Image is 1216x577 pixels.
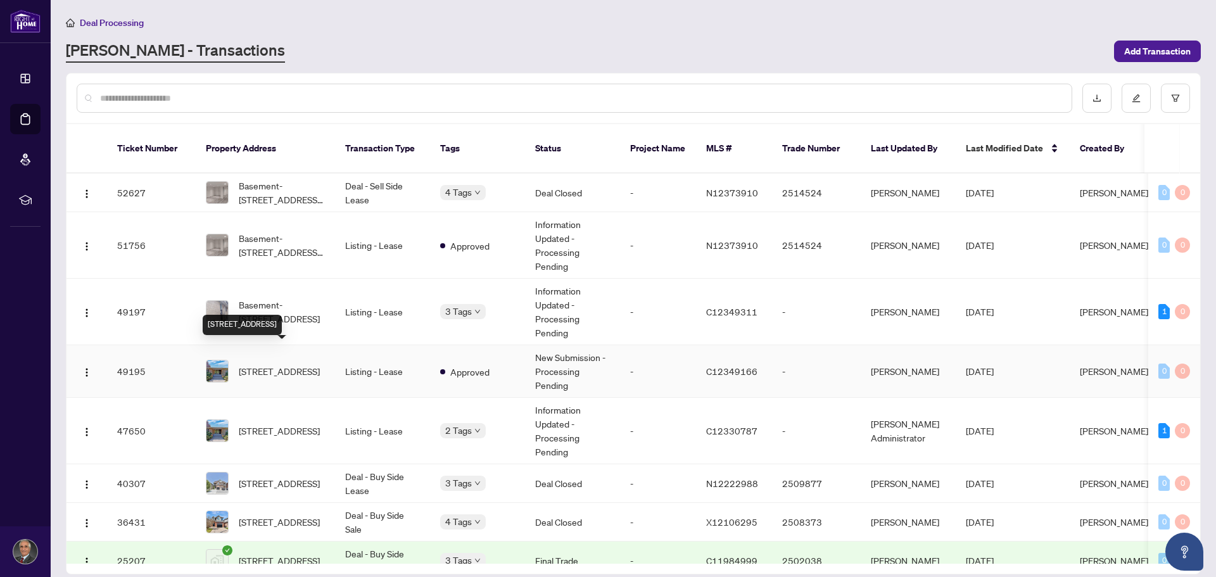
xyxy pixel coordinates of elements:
td: 47650 [107,398,196,464]
td: Listing - Lease [335,345,430,398]
span: edit [1132,94,1141,103]
span: down [474,428,481,434]
span: [PERSON_NAME] [1080,239,1148,251]
span: Approved [450,239,490,253]
img: Logo [82,518,92,528]
td: Listing - Lease [335,279,430,345]
div: 0 [1175,238,1190,253]
td: 2509877 [772,464,861,503]
td: 49195 [107,345,196,398]
th: Trade Number [772,124,861,174]
td: - [620,345,696,398]
td: 40307 [107,464,196,503]
td: 51756 [107,212,196,279]
span: [DATE] [966,306,994,317]
span: [DATE] [966,187,994,198]
button: Logo [77,235,97,255]
td: - [620,279,696,345]
td: Deal Closed [525,174,620,212]
button: Logo [77,512,97,532]
span: [DATE] [966,425,994,436]
th: Last Updated By [861,124,956,174]
td: - [772,398,861,464]
div: 0 [1158,238,1170,253]
th: Project Name [620,124,696,174]
span: Deal Processing [80,17,144,29]
img: Logo [82,308,92,318]
span: 3 Tags [445,553,472,567]
button: Logo [77,550,97,571]
td: 49197 [107,279,196,345]
span: [PERSON_NAME] [1080,516,1148,528]
img: Logo [82,479,92,490]
img: Profile Icon [13,540,37,564]
img: thumbnail-img [206,420,228,441]
div: [STREET_ADDRESS] [203,315,282,335]
div: 1 [1158,304,1170,319]
div: 0 [1175,185,1190,200]
span: C12349311 [706,306,757,317]
button: Logo [77,301,97,322]
td: [PERSON_NAME] [861,345,956,398]
img: thumbnail-img [206,550,228,571]
td: New Submission - Processing Pending [525,345,620,398]
a: [PERSON_NAME] - Transactions [66,40,285,63]
span: filter [1171,94,1180,103]
span: down [474,480,481,486]
td: [PERSON_NAME] [861,279,956,345]
span: [PERSON_NAME] [1080,478,1148,489]
img: thumbnail-img [206,360,228,382]
span: Basement-[STREET_ADDRESS][PERSON_NAME] [239,179,325,206]
span: check-circle [222,545,232,555]
img: Logo [82,427,92,437]
span: N12373910 [706,239,758,251]
span: [PERSON_NAME] [1080,425,1148,436]
th: Status [525,124,620,174]
span: [DATE] [966,478,994,489]
th: Created By [1070,124,1146,174]
img: Logo [82,557,92,567]
span: 3 Tags [445,476,472,490]
th: Last Modified Date [956,124,1070,174]
span: 2 Tags [445,423,472,438]
td: 2514524 [772,174,861,212]
td: - [772,279,861,345]
td: Information Updated - Processing Pending [525,398,620,464]
span: 4 Tags [445,185,472,200]
div: 0 [1175,514,1190,529]
td: Deal - Buy Side Lease [335,464,430,503]
span: [STREET_ADDRESS] [239,515,320,529]
td: [PERSON_NAME] [861,464,956,503]
img: Logo [82,241,92,251]
th: Ticket Number [107,124,196,174]
img: thumbnail-img [206,472,228,494]
th: MLS # [696,124,772,174]
span: [PERSON_NAME] [1080,306,1148,317]
img: thumbnail-img [206,301,228,322]
span: C12349166 [706,365,757,377]
img: thumbnail-img [206,234,228,256]
div: 0 [1158,364,1170,379]
td: Listing - Lease [335,212,430,279]
span: Add Transaction [1124,41,1191,61]
td: Listing - Lease [335,398,430,464]
span: C12330787 [706,425,757,436]
td: [PERSON_NAME] [861,174,956,212]
td: 52627 [107,174,196,212]
div: 0 [1175,423,1190,438]
td: Deal - Buy Side Sale [335,503,430,542]
span: home [66,18,75,27]
td: - [620,398,696,464]
span: 4 Tags [445,514,472,529]
div: 0 [1158,553,1170,568]
div: 0 [1175,304,1190,319]
button: Logo [77,182,97,203]
div: 0 [1158,185,1170,200]
span: X12106295 [706,516,757,528]
td: Information Updated - Processing Pending [525,212,620,279]
td: Deal Closed [525,503,620,542]
button: Logo [77,361,97,381]
span: N12373910 [706,187,758,198]
span: [STREET_ADDRESS] [239,424,320,438]
button: edit [1122,84,1151,113]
